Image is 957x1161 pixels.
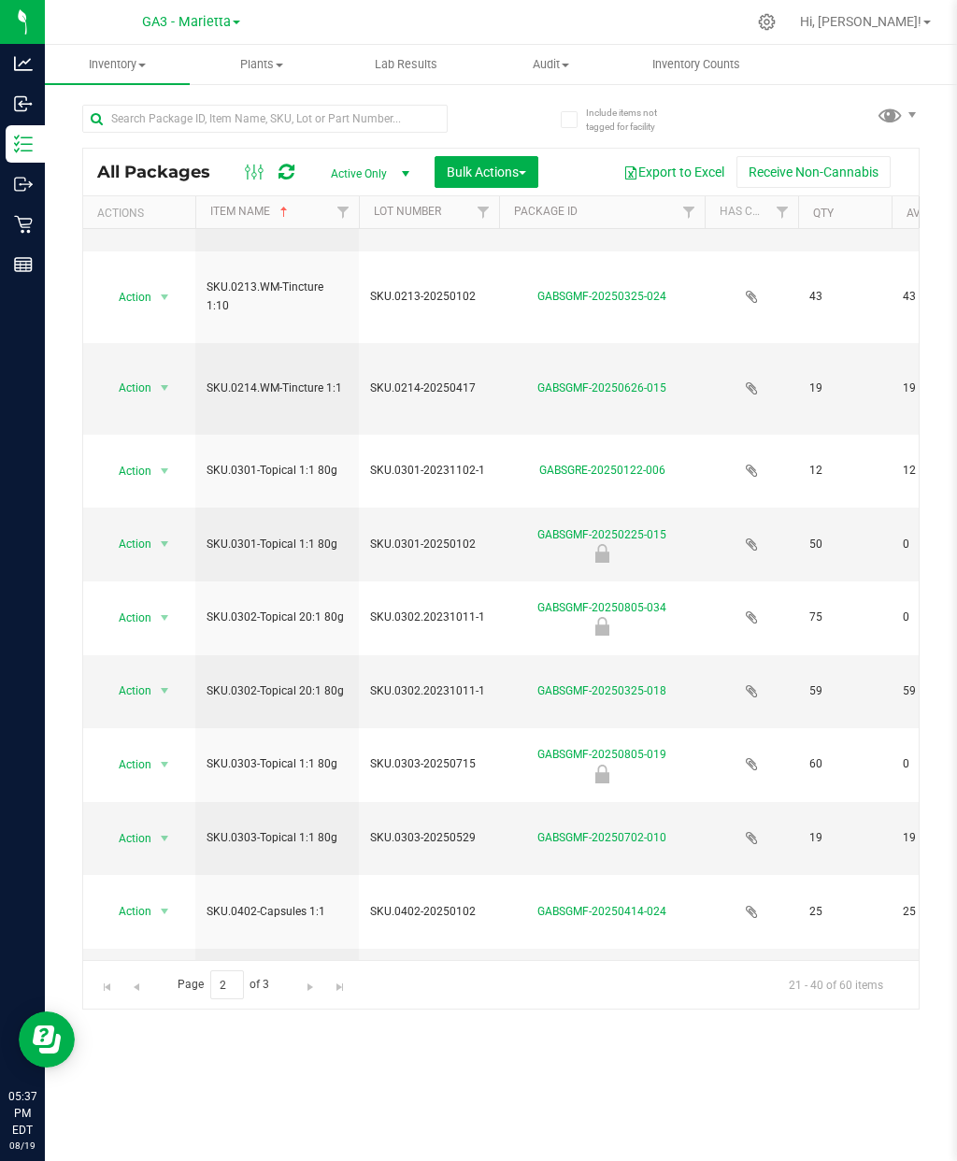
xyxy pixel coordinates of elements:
[207,755,348,773] span: SKU.0303-Topical 1:1 80g
[14,94,33,113] inline-svg: Inbound
[326,970,353,996] a: Go to the last page
[537,905,666,918] a: GABSGMF-20250414-024
[153,375,177,401] span: select
[102,825,152,852] span: Action
[350,56,463,73] span: Lab Results
[102,752,152,778] span: Action
[370,380,488,397] span: SKU.0214-20250417
[800,14,921,29] span: Hi, [PERSON_NAME]!
[122,970,150,996] a: Go to the previous page
[370,462,488,480] span: SKU.0301-20231102-1
[45,56,190,73] span: Inventory
[162,970,285,999] span: Page of 3
[14,255,33,274] inline-svg: Reports
[142,14,231,30] span: GA3 - Marietta
[537,748,666,761] a: GABSGMF-20250805-019
[809,829,880,847] span: 19
[370,755,488,773] span: SKU.0303-20250715
[207,609,348,626] span: SKU.0302-Topical 20:1 80g
[97,207,188,220] div: Actions
[537,601,666,614] a: GABSGMF-20250805-034
[93,970,121,996] a: Go to the first page
[370,288,488,306] span: SKU.0213-20250102
[755,13,778,31] div: Manage settings
[8,1139,36,1153] p: 08/19
[207,829,348,847] span: SKU.0303-Topical 1:1 80g
[297,970,324,996] a: Go to the next page
[370,682,488,700] span: SKU.0302.20231011-1
[210,205,292,218] a: Item Name
[14,54,33,73] inline-svg: Analytics
[102,458,152,484] span: Action
[335,45,479,84] a: Lab Results
[207,903,348,921] span: SKU.0402-Capsules 1:1
[153,531,177,557] span: select
[537,528,666,541] a: GABSGMF-20250225-015
[537,290,666,303] a: GABSGMF-20250325-024
[153,678,177,704] span: select
[190,45,335,84] a: Plants
[97,162,229,182] span: All Packages
[153,752,177,778] span: select
[153,458,177,484] span: select
[102,678,152,704] span: Action
[447,165,526,179] span: Bulk Actions
[153,825,177,852] span: select
[479,56,622,73] span: Audit
[153,284,177,310] span: select
[809,755,880,773] span: 60
[370,829,488,847] span: SKU.0303-20250529
[539,464,665,477] a: GABSGRE-20250122-006
[19,1011,75,1068] iframe: Resource center
[207,682,348,700] span: SKU.0302-Topical 20:1 80g
[370,903,488,921] span: SKU.0402-20250102
[328,196,359,228] a: Filter
[102,605,152,631] span: Action
[809,380,880,397] span: 19
[611,156,736,188] button: Export to Excel
[370,536,488,553] span: SKU.0301-20250102
[813,207,834,220] a: Qty
[435,156,538,188] button: Bulk Actions
[8,1088,36,1139] p: 05:37 PM EDT
[586,106,679,134] span: Include items not tagged for facility
[736,156,891,188] button: Receive Non-Cannabis
[207,380,348,397] span: SKU.0214.WM-Tincture 1:1
[207,462,348,480] span: SKU.0301-Topical 1:1 80g
[774,970,898,998] span: 21 - 40 of 60 items
[207,536,348,553] span: SKU.0301-Topical 1:1 80g
[537,831,666,844] a: GABSGMF-20250702-010
[537,381,666,394] a: GABSGMF-20250626-015
[767,196,798,228] a: Filter
[809,536,880,553] span: 50
[627,56,765,73] span: Inventory Counts
[623,45,768,84] a: Inventory Counts
[207,279,348,314] span: SKU.0213.WM-Tincture 1:10
[153,605,177,631] span: select
[14,215,33,234] inline-svg: Retail
[537,684,666,697] a: GABSGMF-20250325-018
[102,898,152,924] span: Action
[514,205,578,218] a: Package ID
[468,196,499,228] a: Filter
[14,135,33,153] inline-svg: Inventory
[478,45,623,84] a: Audit
[809,462,880,480] span: 12
[210,970,244,999] input: 2
[82,105,448,133] input: Search Package ID, Item Name, SKU, Lot or Part Number...
[102,284,152,310] span: Action
[102,375,152,401] span: Action
[496,617,707,636] div: Newly Received
[809,682,880,700] span: 59
[191,56,334,73] span: Plants
[102,531,152,557] span: Action
[153,898,177,924] span: select
[14,175,33,193] inline-svg: Outbound
[809,609,880,626] span: 75
[45,45,190,84] a: Inventory
[496,544,707,563] div: Newly Received
[374,205,441,218] a: Lot Number
[705,196,798,229] th: Has COA
[809,288,880,306] span: 43
[370,609,488,626] span: SKU.0302.20231011-1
